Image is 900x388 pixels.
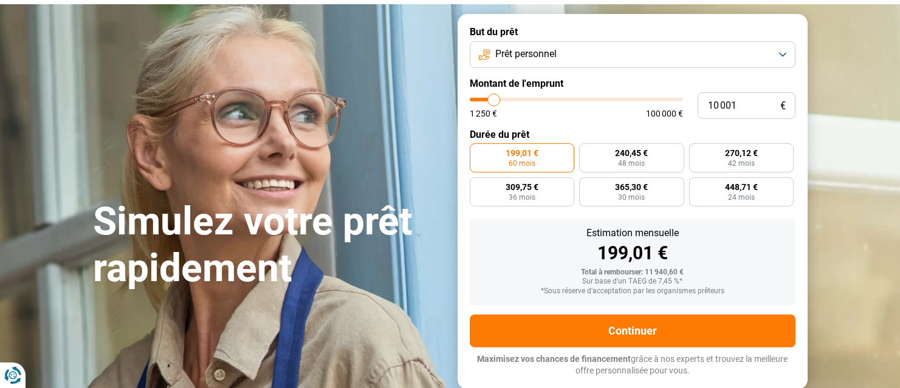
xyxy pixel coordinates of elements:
[470,315,795,347] button: Continuer
[479,287,786,296] div: *Sous réserve d'acceptation par les organismes prêteurs
[725,183,758,191] span: 448,71 €
[615,149,648,157] span: 240,45 €
[728,194,755,201] span: 24 mois
[477,354,631,364] span: Maximisez vos chances de financement
[728,160,755,167] span: 42 mois
[470,353,795,377] p: grâce à nos experts et trouvez la meilleure offre personnalisée pour vous.
[618,194,645,201] span: 30 mois
[618,160,645,167] span: 48 mois
[495,47,557,61] span: Prêt personnel
[506,183,538,191] span: 309,75 €
[509,194,535,201] span: 36 mois
[470,109,497,118] span: 1 250 €
[646,109,683,118] span: 100 000 €
[509,160,535,167] span: 60 mois
[479,268,786,277] div: Total à rembourser: 11 940,60 €
[470,129,795,140] label: Durée du prêt
[470,78,795,89] label: Montant de l'emprunt
[470,26,795,38] label: But du prêt
[93,199,443,292] h1: Simulez votre prêt rapidement
[780,101,786,111] span: €
[615,183,648,191] span: 365,30 €
[470,41,795,68] button: Prêt personnel
[479,277,786,286] div: Sur base d'un TAEG de 7,45 %*
[725,149,758,157] span: 270,12 €
[479,228,786,238] div: Estimation mensuelle
[479,244,786,262] div: 199,01 €
[506,149,538,157] span: 199,01 €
